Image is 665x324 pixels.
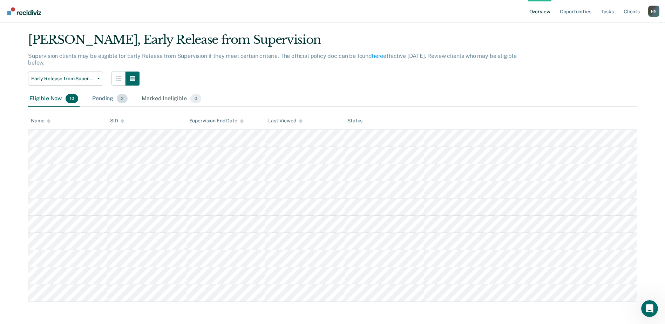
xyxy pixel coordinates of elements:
div: Status [347,118,362,124]
div: SID [110,118,124,124]
div: Supervision End Date [189,118,244,124]
span: 10 [66,94,78,103]
span: Early Release from Supervision [31,76,94,82]
iframe: Intercom live chat [641,300,658,317]
div: Name [31,118,50,124]
button: Early Release from Supervision [28,72,103,86]
div: Eligible Now10 [28,91,80,107]
div: Last Viewed [268,118,302,124]
span: 2 [117,94,128,103]
span: 0 [190,94,201,103]
div: Pending2 [91,91,129,107]
img: Recidiviz [7,7,41,15]
div: H N [648,6,659,17]
div: Marked Ineligible0 [140,91,203,107]
div: [PERSON_NAME], Early Release from Supervision [28,33,527,53]
button: Profile dropdown button [648,6,659,17]
p: Supervision clients may be eligible for Early Release from Supervision if they meet certain crite... [28,53,517,66]
a: here [372,53,383,59]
